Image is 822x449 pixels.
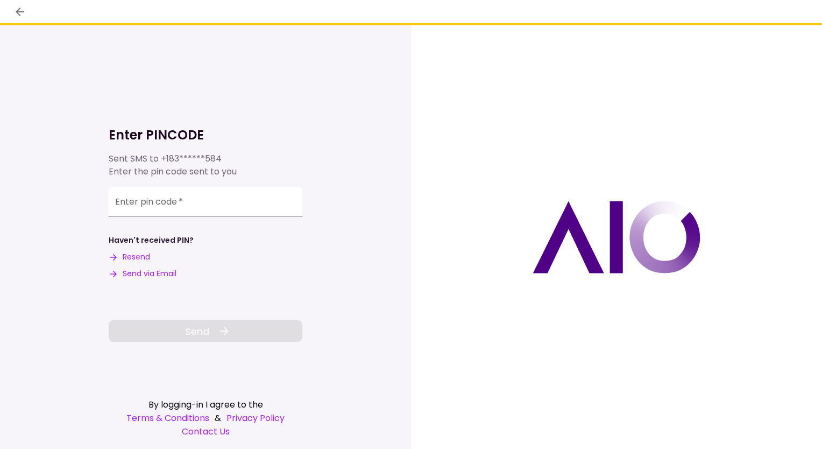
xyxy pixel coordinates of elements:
[109,320,302,342] button: Send
[109,411,302,425] div: &
[109,398,302,411] div: By logging-in I agree to the
[109,235,194,246] div: Haven't received PIN?
[109,152,302,178] div: Sent SMS to Enter the pin code sent to you
[226,411,285,425] a: Privacy Policy
[109,127,302,144] h1: Enter PINCODE
[109,251,150,263] button: Resend
[109,268,176,279] button: Send via Email
[126,411,209,425] a: Terms & Conditions
[185,324,209,339] span: Send
[11,3,29,21] button: back
[533,201,700,273] img: AIO logo
[109,425,302,438] a: Contact Us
